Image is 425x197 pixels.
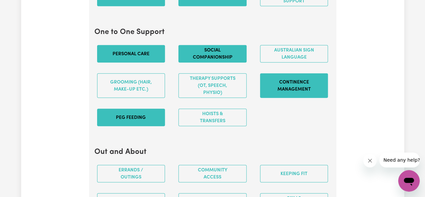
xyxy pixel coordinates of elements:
button: Grooming (hair, make-up etc.) [97,73,165,98]
iframe: Botón para iniciar la ventana de mensajería [398,170,420,192]
button: Community access [178,165,247,183]
h2: One to One Support [94,28,331,37]
span: Need any help? [4,5,41,10]
iframe: Mensaje de la compañía [379,153,420,167]
button: Therapy Supports (OT, speech, physio) [178,73,247,98]
button: Personal care [97,45,165,63]
button: Social companionship [178,45,247,63]
h2: Out and About [94,148,331,157]
button: Keeping fit [260,165,328,183]
button: Hoists & transfers [178,109,247,126]
button: PEG feeding [97,109,165,126]
button: Australian Sign Language [260,45,328,63]
iframe: Cerrar mensaje [363,154,377,167]
button: Errands / Outings [97,165,165,183]
button: Continence management [260,73,328,98]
